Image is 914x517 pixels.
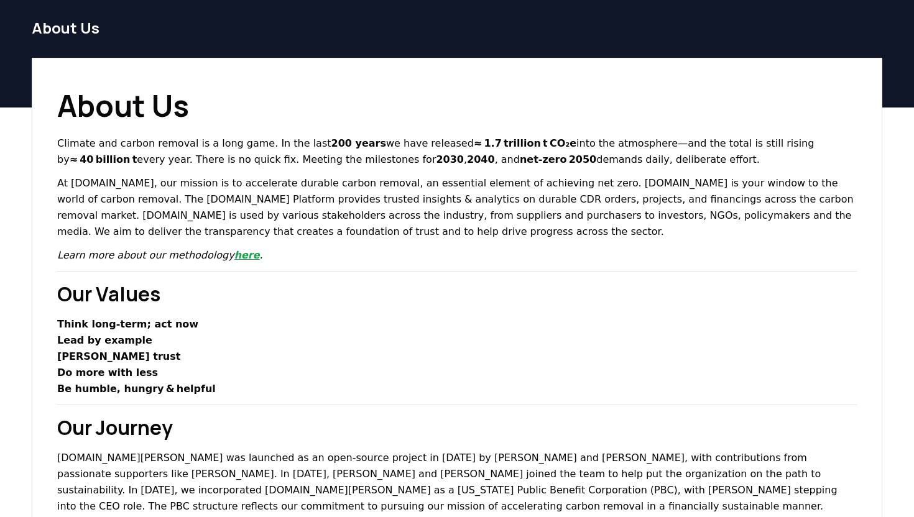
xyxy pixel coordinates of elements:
strong: 2040 [467,153,495,165]
h2: Our Journey [57,413,857,442]
p: [DOMAIN_NAME][PERSON_NAME] was launched as an open-source project in [DATE] by [PERSON_NAME] and ... [57,450,857,515]
strong: ≈ 1.7 trillion t CO₂e [474,137,576,149]
strong: Do more with less [57,367,158,378]
strong: Lead by example [57,334,152,346]
h1: About Us [57,83,857,128]
strong: 200 years [331,137,386,149]
p: At [DOMAIN_NAME], our mission is to accelerate durable carbon removal, an essential element of ac... [57,175,857,240]
strong: [PERSON_NAME] trust [57,350,180,362]
strong: Be humble, hungry & helpful [57,383,216,395]
p: Climate and carbon removal is a long game. In the last we have released into the atmosphere—and t... [57,135,857,168]
h1: About Us [32,18,882,38]
strong: Think long‑term; act now [57,318,198,330]
em: Learn more about our methodology . [57,249,263,261]
h2: Our Values [57,279,857,309]
strong: ≈ 40 billion t [70,153,137,165]
a: here [234,249,260,261]
strong: 2030 [436,153,464,165]
strong: net‑zero 2050 [520,153,596,165]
